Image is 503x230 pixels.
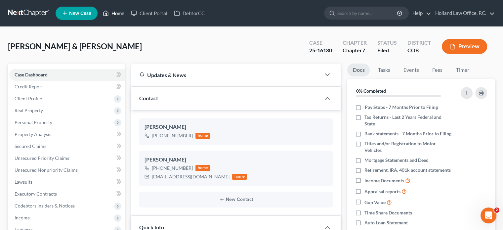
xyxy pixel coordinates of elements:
iframe: Intercom live chat [481,207,496,223]
a: DebtorCC [171,7,208,19]
div: home [232,174,247,180]
span: Time Share Documents [364,209,412,216]
a: Unsecured Nonpriority Claims [9,164,125,176]
div: [PHONE_NUMBER] [152,132,193,139]
span: Unsecured Nonpriority Claims [15,167,78,173]
div: Filed [377,47,397,54]
span: Gun Value [364,199,386,206]
strong: 0% Completed [356,88,386,94]
span: Unsecured Priority Claims [15,155,69,161]
span: Tax Returns - Last 2 Years Federal and State [364,114,452,127]
span: Pay Stubs - 7 Months Prior to Filing [364,104,438,111]
div: home [195,165,210,171]
a: Help [409,7,431,19]
div: 25-16180 [309,47,332,54]
div: [PERSON_NAME] [145,123,327,131]
span: 7 [362,47,365,53]
div: Chapter [343,47,367,54]
div: [PHONE_NUMBER] [152,165,193,171]
input: Search by name... [337,7,398,19]
a: Events [398,64,424,76]
button: Preview [442,39,487,54]
div: COB [407,47,431,54]
a: Lawsuits [9,176,125,188]
a: Unsecured Priority Claims [9,152,125,164]
span: Retirement, IRA, 401k account statements [364,167,451,173]
div: Updates & News [139,71,313,78]
a: Case Dashboard [9,69,125,81]
span: Case Dashboard [15,72,48,77]
button: New Contact [145,197,327,202]
span: Secured Claims [15,143,46,149]
div: Case [309,39,332,47]
span: Bank statements - 7 Months Prior to Filing [364,130,451,137]
div: Chapter [343,39,367,47]
a: Credit Report [9,81,125,93]
span: Auto Loan Statement [364,219,408,226]
div: [PERSON_NAME] [145,156,327,164]
div: Status [377,39,397,47]
span: Real Property [15,108,43,113]
span: Client Profile [15,96,42,101]
a: Secured Claims [9,140,125,152]
a: Property Analysis [9,128,125,140]
span: Titles and/or Registration to Motor Vehicles [364,140,452,154]
span: Property Analysis [15,131,51,137]
span: 2 [494,207,499,213]
span: Appraisal reports [364,188,400,195]
span: Personal Property [15,119,52,125]
div: [EMAIL_ADDRESS][DOMAIN_NAME] [152,173,230,180]
span: Codebtors Insiders & Notices [15,203,75,208]
a: Timer [450,64,474,76]
a: Tasks [372,64,395,76]
span: Income [15,215,30,220]
span: Executory Contracts [15,191,57,197]
span: Contact [139,95,158,101]
div: home [195,133,210,139]
span: Credit Report [15,84,43,89]
a: Fees [427,64,448,76]
span: Lawsuits [15,179,32,185]
span: [PERSON_NAME] & [PERSON_NAME] [8,41,142,51]
a: Holland Law Office, P.C. [432,7,495,19]
span: Income Documents [364,177,404,184]
div: District [407,39,431,47]
a: Home [100,7,128,19]
a: Client Portal [128,7,171,19]
span: Mortgage Statements and Deed [364,157,429,163]
span: New Case [69,11,91,16]
a: Docs [347,64,370,76]
a: Executory Contracts [9,188,125,200]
